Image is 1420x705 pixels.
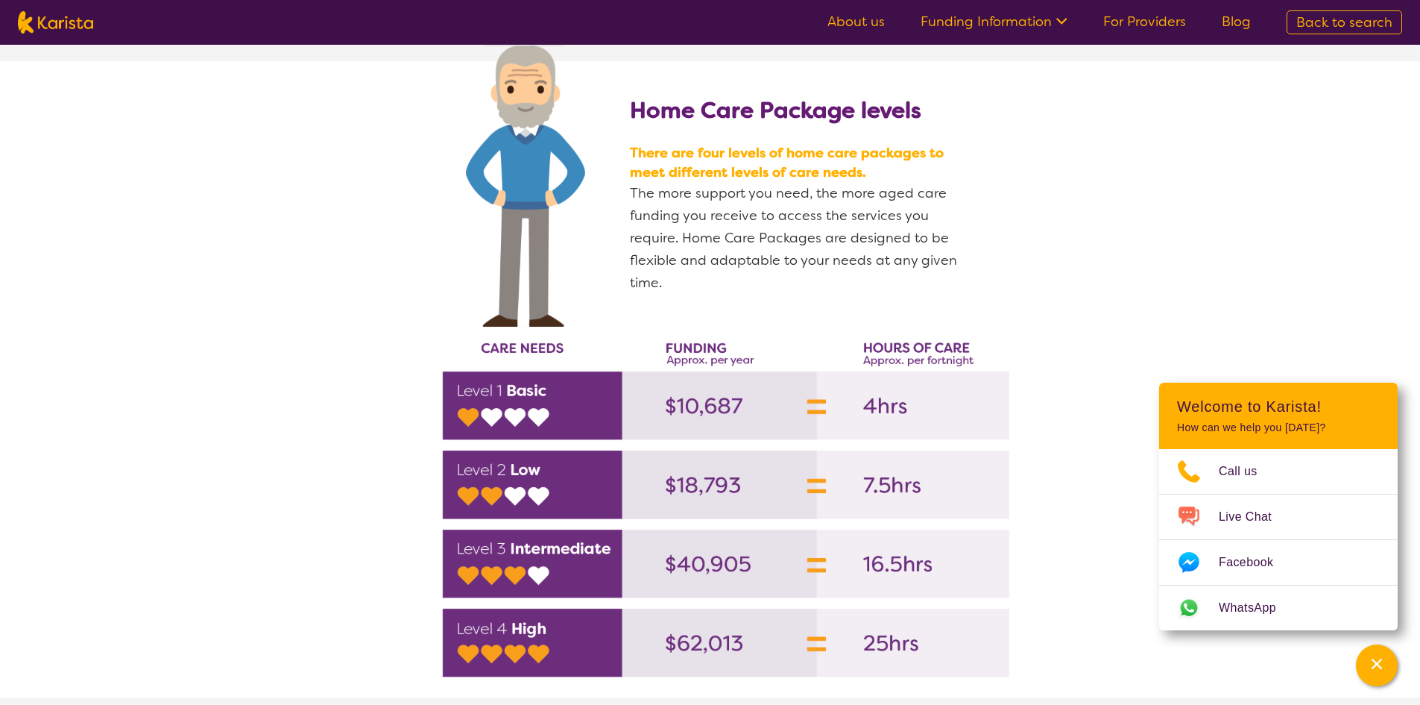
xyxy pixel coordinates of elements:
[1296,13,1392,31] span: Back to search
[1219,460,1275,483] span: Call us
[1159,586,1398,630] a: Web link opens in a new tab.
[630,143,961,182] span: There are four levels of home care packages to meet different levels of care needs.
[921,13,1067,31] a: Funding Information
[1222,13,1251,31] a: Blog
[436,337,1020,687] img: Karista can connect you to providers with availability
[1159,449,1398,630] ul: Choose channel
[827,13,885,31] a: About us
[1159,383,1398,630] div: Channel Menu
[1177,398,1380,416] h2: Welcome to Karista!
[1287,10,1402,34] a: Back to search
[1103,13,1186,31] a: For Providers
[630,182,961,294] p: The more support you need, the more aged care funding you receive to access the services you requ...
[630,95,921,125] b: Home Care Package levels
[1219,597,1294,619] span: WhatsApp
[18,11,93,34] img: Karista logo
[1219,551,1291,574] span: Facebook
[1356,645,1398,686] button: Channel Menu
[1177,422,1380,434] p: How can we help you [DATE]?
[1219,506,1290,528] span: Live Chat
[466,46,585,328] img: Core Supports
